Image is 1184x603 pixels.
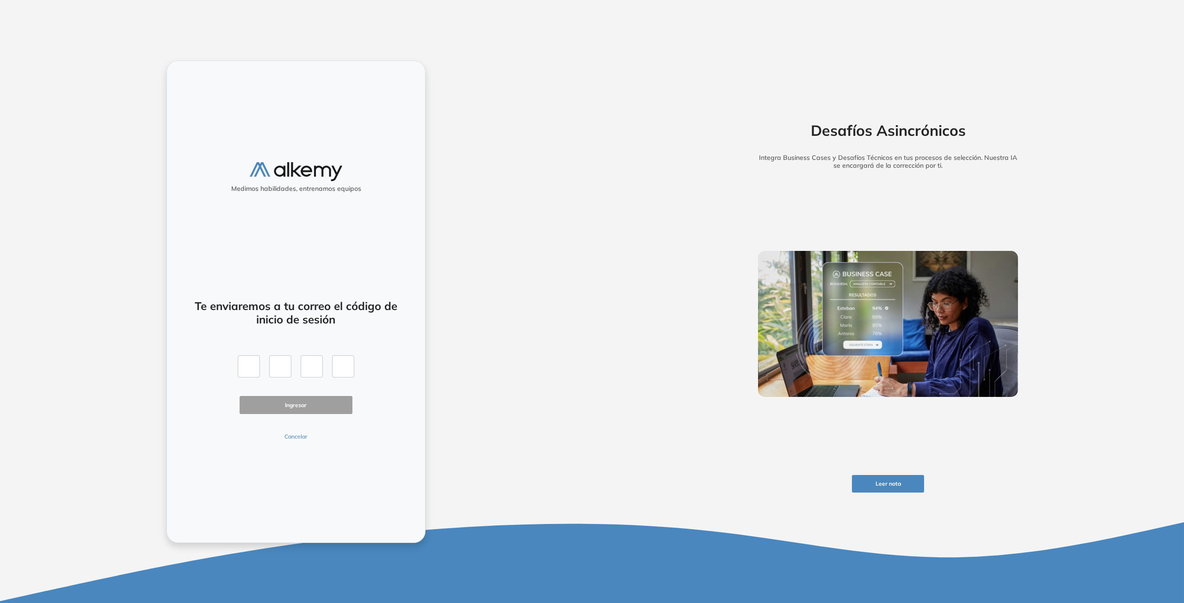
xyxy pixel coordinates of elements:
[758,251,1018,397] img: img-more-info
[240,432,352,441] button: Cancelar
[1017,496,1184,603] iframe: Chat Widget
[171,185,421,193] h5: Medimos habilidades, entrenamos equipos
[250,162,342,181] img: logo-alkemy
[1017,496,1184,603] div: Widget de chat
[744,154,1032,170] h5: Integra Business Cases y Desafíos Técnicos en tus procesos de selección. Nuestra IA se encargará ...
[240,396,352,414] button: Ingresar
[744,122,1032,139] h2: Desafíos Asincrónicos
[191,299,401,326] h4: Te enviaremos a tu correo el código de inicio de sesión
[852,475,924,493] button: Leer nota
